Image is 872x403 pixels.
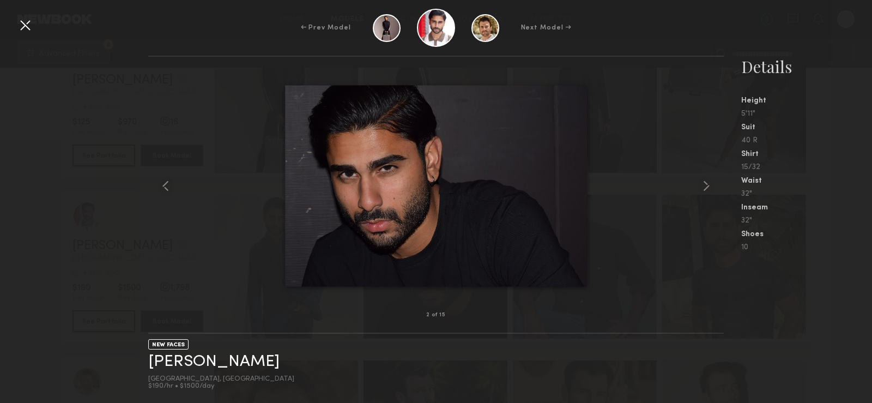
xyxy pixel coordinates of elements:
[521,23,572,33] div: Next Model →
[741,97,872,105] div: Height
[148,376,294,383] div: [GEOGRAPHIC_DATA], [GEOGRAPHIC_DATA]
[741,124,872,131] div: Suit
[741,137,872,145] div: 40 R
[426,312,445,318] div: 2 of 15
[741,190,872,198] div: 32"
[741,164,872,171] div: 15/32
[148,339,189,350] div: NEW FACES
[741,231,872,238] div: Shoes
[741,204,872,212] div: Inseam
[741,177,872,185] div: Waist
[741,151,872,158] div: Shirt
[741,244,872,251] div: 10
[148,383,294,390] div: $190/hr • $1500/day
[741,110,872,118] div: 5'11"
[148,353,280,370] a: [PERSON_NAME]
[741,56,872,77] div: Details
[301,23,351,33] div: ← Prev Model
[741,217,872,225] div: 32"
